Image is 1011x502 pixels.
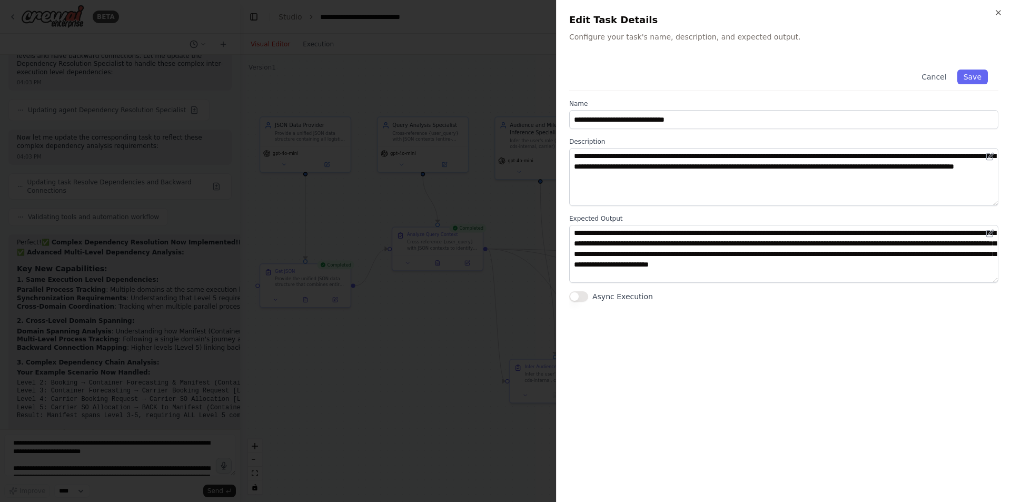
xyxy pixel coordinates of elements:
[569,214,998,223] label: Expected Output
[569,32,998,42] p: Configure your task's name, description, and expected output.
[984,150,996,163] button: Open in editor
[569,13,998,27] h2: Edit Task Details
[915,70,953,84] button: Cancel
[569,100,998,108] label: Name
[984,227,996,240] button: Open in editor
[957,70,988,84] button: Save
[569,137,998,146] label: Description
[592,291,653,302] label: Async Execution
